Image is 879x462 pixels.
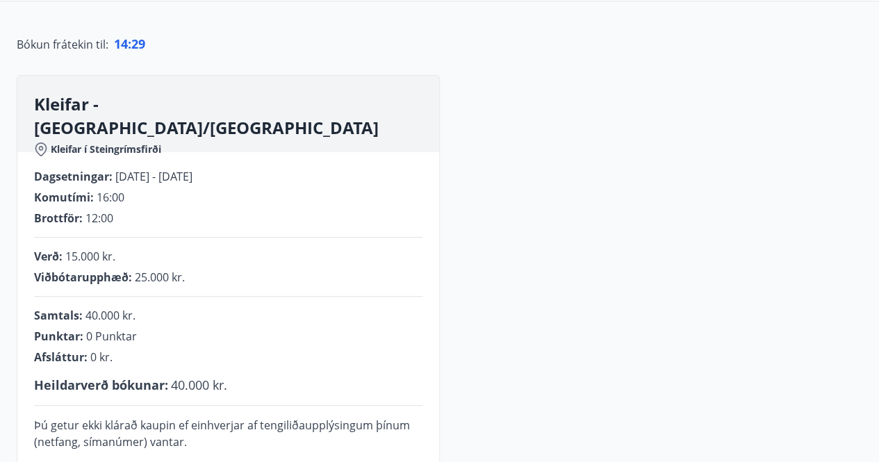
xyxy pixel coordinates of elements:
[51,142,161,156] span: Kleifar í Steingrímsfirði
[34,169,113,184] span: Dagsetningar :
[171,377,227,393] span: 40.000 kr.
[131,35,145,52] span: 29
[34,329,83,344] span: Punktar :
[97,190,124,205] span: 16:00
[34,190,94,205] span: Komutími :
[114,35,131,52] span: 14 :
[34,349,88,365] span: Afsláttur :
[135,270,185,285] span: 25.000 kr.
[85,308,135,323] span: 40.000 kr.
[34,377,168,393] span: Heildarverð bókunar :
[17,36,108,53] span: Bókun frátekin til :
[65,249,115,264] span: 15.000 kr.
[34,92,439,140] h3: Kleifar - [GEOGRAPHIC_DATA]/[GEOGRAPHIC_DATA]
[86,329,137,344] span: 0 Punktar
[34,211,83,226] span: Brottför :
[34,418,410,449] span: Þú getur ekki klárað kaupin ef einhverjar af tengiliðaupplýsingum þínum (netfang, símanúmer) vantar.
[90,349,113,365] span: 0 kr.
[34,308,83,323] span: Samtals :
[85,211,113,226] span: 12:00
[34,249,63,264] span: Verð :
[115,169,192,184] span: [DATE] - [DATE]
[34,270,132,285] span: Viðbótarupphæð :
